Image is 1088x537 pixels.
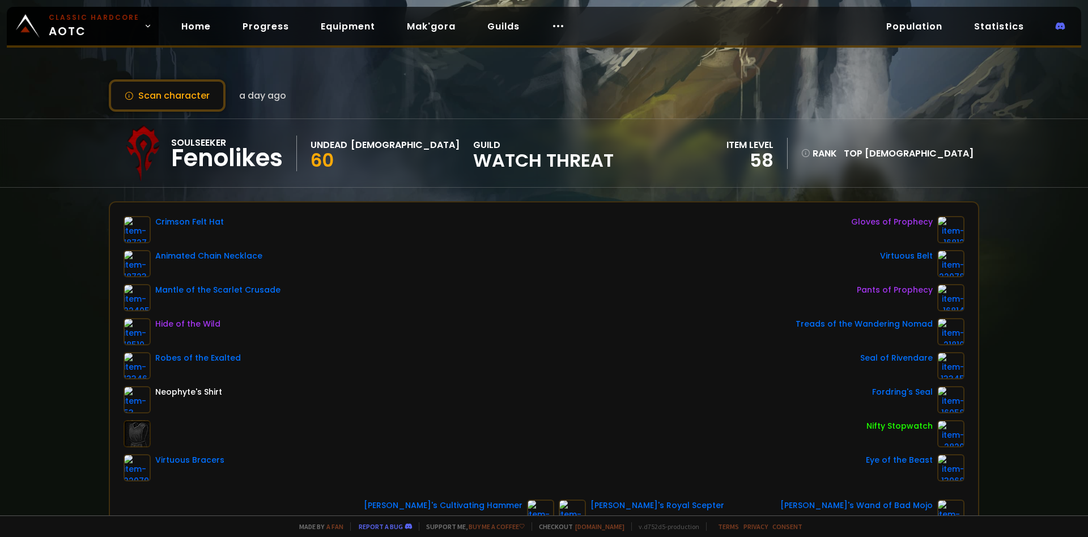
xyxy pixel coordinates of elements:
div: Animated Chain Necklace [155,250,262,262]
div: Fordring's Seal [872,386,933,398]
div: Crimson Felt Hat [155,216,224,228]
div: Eye of the Beast [866,454,933,466]
a: Home [172,15,220,38]
button: Scan character [109,79,226,112]
div: Nifty Stopwatch [866,420,933,432]
img: item-13968 [937,454,964,481]
img: item-22408 [937,500,964,527]
img: item-16814 [937,284,964,311]
img: item-2820 [937,420,964,447]
img: item-18510 [124,318,151,345]
a: Classic HardcoreAOTC [7,7,159,45]
div: Soulseeker [171,136,283,150]
div: Seal of Rivendare [860,352,933,364]
span: Checkout [532,522,624,531]
a: Report a bug [359,522,403,531]
small: Classic Hardcore [49,12,139,23]
img: item-13345 [937,352,964,379]
a: Terms [718,522,739,531]
img: item-22405 [124,284,151,311]
a: Mak'gora [398,15,465,38]
div: Hide of the Wild [155,318,220,330]
img: item-22380 [527,500,554,527]
div: Undead [311,138,347,152]
span: Watch Threat [473,152,614,169]
span: AOTC [49,12,139,40]
span: [DEMOGRAPHIC_DATA] [865,147,974,160]
div: Mantle of the Scarlet Crusade [155,284,280,296]
a: Equipment [312,15,384,38]
img: item-22079 [124,454,151,481]
div: rank [801,146,837,160]
img: item-16058 [937,386,964,413]
div: Virtuous Bracers [155,454,224,466]
div: [PERSON_NAME]'s Wand of Bad Mojo [780,500,933,511]
a: Population [877,15,951,38]
div: [PERSON_NAME]'s Cultivating Hammer [364,500,522,511]
img: item-22078 [937,250,964,277]
div: Gloves of Prophecy [851,216,933,228]
a: Guilds [478,15,529,38]
span: Made by [292,522,343,531]
a: Buy me a coffee [469,522,525,531]
span: Support me, [419,522,525,531]
img: item-18727 [124,216,151,243]
a: Privacy [743,522,768,531]
div: [DEMOGRAPHIC_DATA] [351,138,460,152]
img: item-53 [124,386,151,413]
span: 60 [311,147,334,173]
div: [PERSON_NAME]'s Royal Scepter [590,500,724,511]
img: item-18723 [124,250,151,277]
div: Pants of Prophecy [857,284,933,296]
div: 58 [726,152,773,169]
div: Neophyte's Shirt [155,386,222,398]
div: Treads of the Wandering Nomad [796,318,933,330]
a: Consent [772,522,802,531]
span: v. d752d5 - production [631,522,699,531]
img: item-13346 [124,352,151,379]
a: [DOMAIN_NAME] [575,522,624,531]
div: Fenolikes [171,150,283,167]
span: a day ago [239,88,286,103]
div: Virtuous Belt [880,250,933,262]
img: item-16812 [937,216,964,243]
a: Progress [233,15,298,38]
div: Top [844,146,974,160]
div: Robes of the Exalted [155,352,241,364]
a: Statistics [965,15,1033,38]
a: a fan [326,522,343,531]
div: guild [473,138,614,169]
img: item-11928 [559,500,586,527]
div: item level [726,138,773,152]
img: item-21810 [937,318,964,345]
